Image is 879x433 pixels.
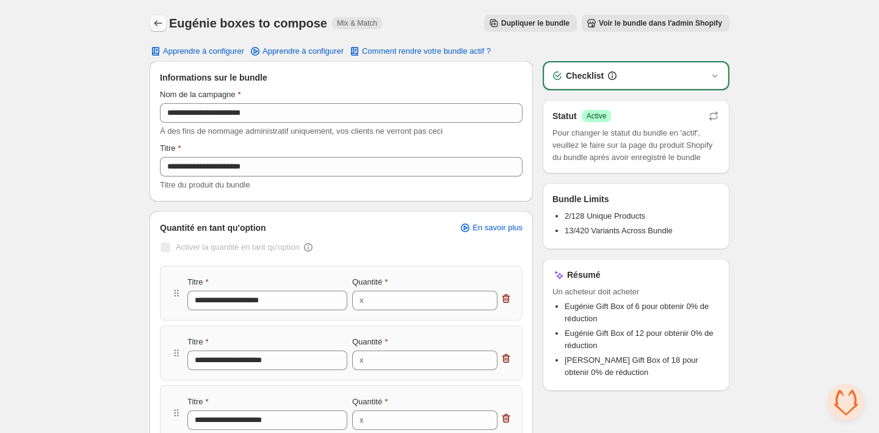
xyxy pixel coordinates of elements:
button: Back [150,15,167,32]
span: Dupliquer le bundle [501,18,570,28]
div: Open chat [828,384,864,421]
h3: Statut [552,110,577,122]
li: Eugénie Gift Box of 12 pour obtenir 0% de réduction [565,327,720,352]
button: Voir le bundle dans l'admin Shopify [582,15,729,32]
span: Comment rendre votre bundle actif ? [362,46,491,56]
label: Titre [187,276,209,288]
h3: Bundle Limits [552,193,609,205]
label: Titre [160,142,181,155]
span: Titre du produit du bundle [160,180,250,189]
button: Dupliquer le bundle [484,15,577,32]
button: Comment rendre votre bundle actif ? [341,43,498,60]
button: Apprendre à configurer [142,43,251,60]
span: Apprendre à configurer [163,46,244,56]
span: 2/128 Unique Products [565,211,645,220]
span: Activer la quantité en tant qu'option [176,242,300,252]
span: Voir le bundle dans l'admin Shopify [599,18,722,28]
span: Informations sur le bundle [160,71,267,84]
span: Pour changer le statut du bundle en 'actif', veuillez le faire sur la page du produit Shopify du ... [552,127,720,164]
span: 13/420 Variants Across Bundle [565,226,673,235]
li: Eugénie Gift Box of 6 pour obtenir 0% de réduction [565,300,720,325]
span: Mix & Match [337,18,377,28]
div: x [360,354,364,366]
h3: Résumé [567,269,600,281]
span: En savoir plus [472,223,523,233]
div: x [360,294,364,307]
a: En savoir plus [452,219,530,236]
span: Active [587,111,607,121]
label: Quantité [352,396,388,408]
span: À des fins de nommage administratif uniquement, vos clients ne verront pas ceci [160,126,443,136]
div: x [360,414,364,426]
a: Apprendre à configurer [242,43,351,60]
label: Titre [187,336,209,348]
h3: Checklist [566,70,604,82]
h1: Eugénie boxes to compose [169,16,327,31]
label: Quantité [352,276,388,288]
li: [PERSON_NAME] Gift Box of 18 pour obtenir 0% de réduction [565,354,720,379]
label: Quantité [352,336,388,348]
label: Titre [187,396,209,408]
span: Apprendre à configurer [262,46,344,56]
span: Un acheteur doit acheter [552,286,720,298]
label: Nom de la campagne [160,89,241,101]
span: Quantité en tant qu'option [160,222,266,234]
